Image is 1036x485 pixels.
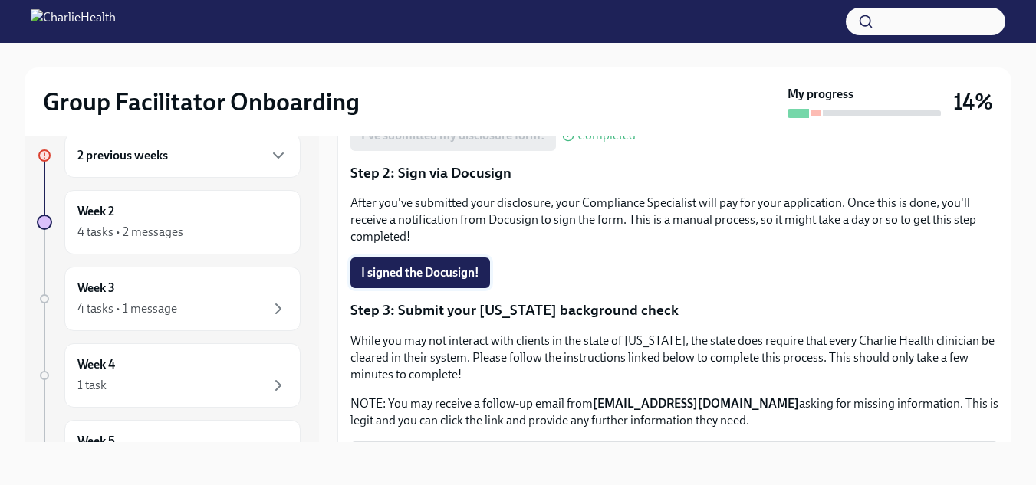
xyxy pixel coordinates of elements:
[350,163,998,183] p: Step 2: Sign via Docusign
[350,395,998,429] p: NOTE: You may receive a follow-up email from asking for missing information. This is legit and yo...
[593,396,799,411] strong: [EMAIL_ADDRESS][DOMAIN_NAME]
[77,356,115,373] h6: Week 4
[788,86,853,103] strong: My progress
[37,343,301,408] a: Week 41 task
[77,203,114,220] h6: Week 2
[31,9,116,34] img: CharlieHealth
[37,190,301,254] a: Week 24 tasks • 2 messages
[37,420,301,484] a: Week 5
[361,265,479,280] span: I signed the Docusign!
[77,224,183,241] div: 4 tasks • 2 messages
[953,88,993,116] h3: 14%
[350,300,998,320] p: Step 3: Submit your [US_STATE] background check
[64,133,301,178] div: 2 previous weeks
[350,257,490,288] button: I signed the Docusign!
[77,280,115,297] h6: Week 3
[577,129,636,142] span: Completed
[77,300,177,317] div: 4 tasks • 1 message
[350,333,998,383] p: While you may not interact with clients in the state of [US_STATE], the state does require that e...
[43,87,360,117] h2: Group Facilitator Onboarding
[350,195,998,245] p: After you've submitted your disclosure, your Compliance Specialist will pay for your application....
[77,433,115,450] h6: Week 5
[37,267,301,331] a: Week 34 tasks • 1 message
[77,377,107,394] div: 1 task
[77,147,168,164] h6: 2 previous weeks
